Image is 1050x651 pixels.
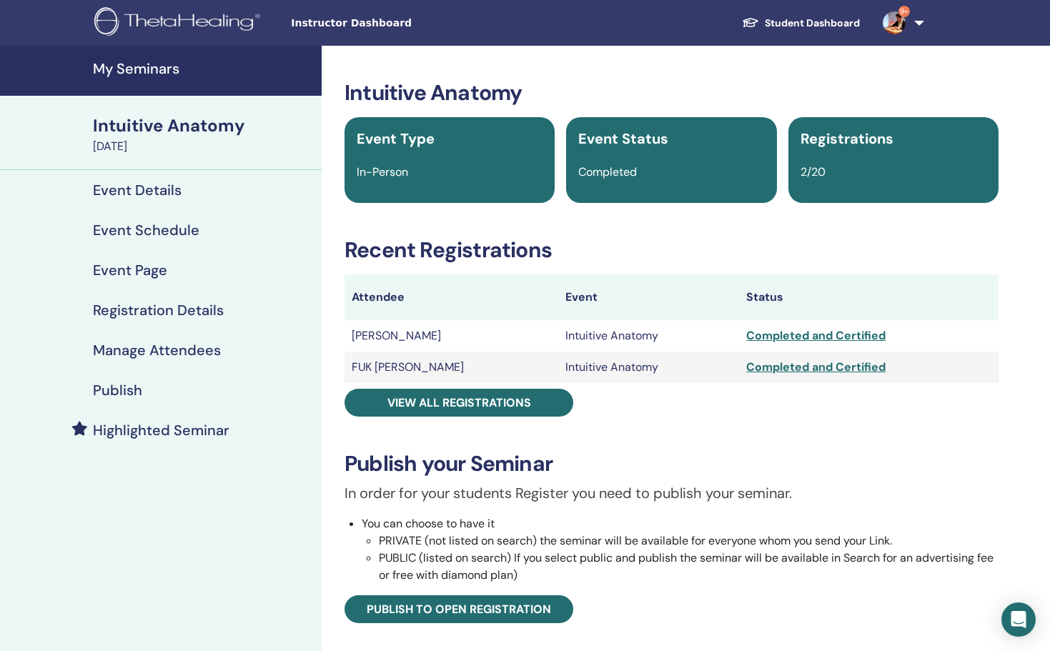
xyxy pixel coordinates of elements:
[291,16,505,31] span: Instructor Dashboard
[379,532,999,550] li: PRIVATE (not listed on search) the seminar will be available for everyone whom you send your Link.
[93,342,221,359] h4: Manage Attendees
[94,7,265,39] img: logo.png
[742,16,759,29] img: graduation-cap-white.svg
[345,595,573,623] a: Publish to open registration
[93,382,142,399] h4: Publish
[93,182,182,199] h4: Event Details
[898,6,910,17] span: 9+
[367,602,551,617] span: Publish to open registration
[578,164,637,179] span: Completed
[357,164,408,179] span: In-Person
[93,222,199,239] h4: Event Schedule
[93,60,313,77] h4: My Seminars
[746,327,991,344] div: Completed and Certified
[558,352,739,383] td: Intuitive Anatomy
[345,482,999,504] p: In order for your students Register you need to publish your seminar.
[345,274,558,320] th: Attendee
[345,352,558,383] td: FUK [PERSON_NAME]
[345,389,573,417] a: View all registrations
[746,359,991,376] div: Completed and Certified
[387,395,531,410] span: View all registrations
[357,129,435,148] span: Event Type
[345,320,558,352] td: [PERSON_NAME]
[345,80,999,106] h3: Intuitive Anatomy
[93,302,224,319] h4: Registration Details
[801,164,826,179] span: 2/20
[558,320,739,352] td: Intuitive Anatomy
[730,10,871,36] a: Student Dashboard
[578,129,668,148] span: Event Status
[93,138,313,155] div: [DATE]
[558,274,739,320] th: Event
[93,114,313,138] div: Intuitive Anatomy
[379,550,999,584] li: PUBLIC (listed on search) If you select public and publish the seminar will be available in Searc...
[883,11,906,34] img: default.jpg
[345,451,999,477] h3: Publish your Seminar
[801,129,893,148] span: Registrations
[84,114,322,155] a: Intuitive Anatomy[DATE]
[1001,602,1036,637] div: Open Intercom Messenger
[362,515,999,584] li: You can choose to have it
[739,274,999,320] th: Status
[93,422,229,439] h4: Highlighted Seminar
[93,262,167,279] h4: Event Page
[345,237,999,263] h3: Recent Registrations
